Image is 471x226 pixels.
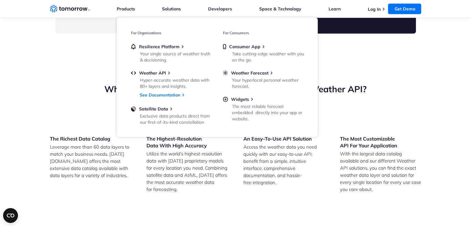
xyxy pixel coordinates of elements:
[223,44,226,50] img: mobile.svg
[131,31,212,35] h3: For Organizations
[340,150,421,193] p: With the largest data catalog available and our different Weather API solutions, you can find the...
[50,135,131,142] h3: The Richest Data Catalog
[243,143,325,186] p: Access the weather data you need quickly with our easy-to-use API; benefit from a simple, intuiti...
[146,150,228,207] p: Utilize the world’s highest-resolution data with [DATE] proprietary models for every location you...
[266,14,399,20] li: And more..
[223,97,228,102] img: plus-circle.svg
[229,44,260,50] span: Consumer App
[131,44,212,62] a: Resilience PlatformYour single source of weather truth & decisioning.
[223,31,303,35] h3: For Consumers
[340,135,421,149] h3: The Most Customizable API For Your Application
[223,70,303,88] a: Weather ForecastYour hyperlocal personal weather forecast.
[131,106,212,124] a: Satellite DataExclusive data products direct from our first-of-its-kind constellation
[232,51,304,63] div: Take cutting-edge weather with you on the go.
[117,6,135,12] a: Products
[131,70,212,88] a: Weather APIHyper-accurate weather data with 80+ layers and insights.
[329,6,341,12] a: Learn
[140,113,212,125] div: Exclusive data products direct from our first-of-its-kind constellation
[131,70,136,76] img: api.svg
[388,4,421,14] a: Get Demo
[243,135,325,142] h3: An Easy-To-Use API Solution
[50,83,421,95] h2: Why is [DATE][DOMAIN_NAME] the World’s Best Weather API?
[208,6,232,12] a: Developers
[232,103,304,122] div: The most reliable forecast embedded directly into your app or website.
[140,51,212,63] div: Your single source of weather truth & decisioning.
[139,44,180,50] span: Resilience Platform
[223,70,228,76] img: sun.svg
[223,97,303,121] a: WidgetsThe most reliable forecast embedded directly into your app or website.
[232,77,304,89] div: Your hyperlocal personal weather forecast.
[368,7,380,12] a: Log In
[259,6,301,12] a: Space & Technology
[231,70,268,76] span: Weather Forecast
[140,77,212,89] div: Hyper-accurate weather data with 80+ layers and insights.
[3,208,18,223] button: Open CMP widget
[139,106,168,112] span: Satellite Data
[146,135,228,149] h3: The Highest-Resolution Data With High Accuracy
[140,92,180,98] a: See Documentation
[231,97,249,102] span: Widgets
[131,106,136,112] img: satellite-data-menu.png
[139,70,166,76] span: Weather API
[223,44,303,62] a: Consumer AppTake cutting-edge weather with you on the go.
[50,4,90,14] a: Home link
[50,143,131,179] p: Leverage more than 60 data layers to match your business needs. [DATE][DOMAIN_NAME] offers the mo...
[131,44,136,50] img: bell.svg
[162,6,181,12] a: Solutions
